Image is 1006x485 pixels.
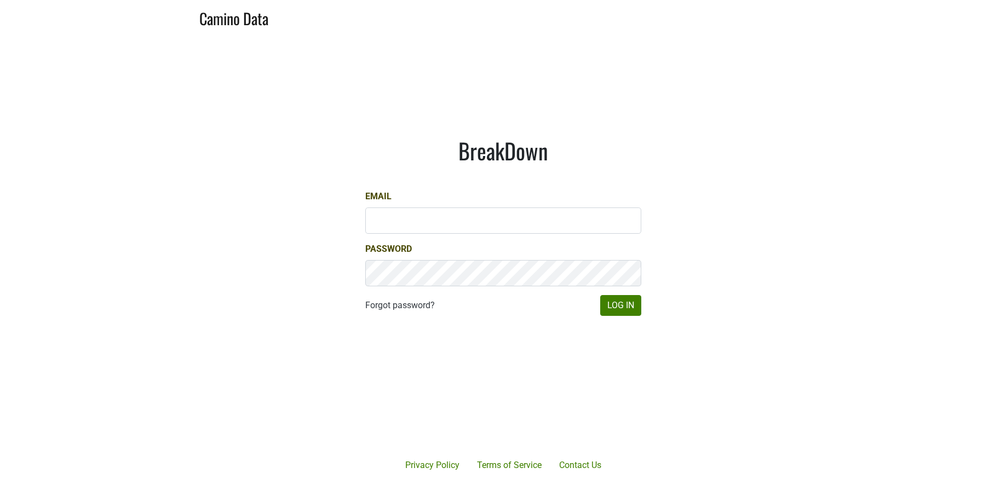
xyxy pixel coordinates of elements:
label: Password [365,242,412,256]
a: Forgot password? [365,299,435,312]
a: Camino Data [199,4,268,30]
label: Email [365,190,392,203]
h1: BreakDown [365,137,641,164]
button: Log In [600,295,641,316]
a: Terms of Service [468,454,550,476]
a: Privacy Policy [396,454,468,476]
a: Contact Us [550,454,610,476]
